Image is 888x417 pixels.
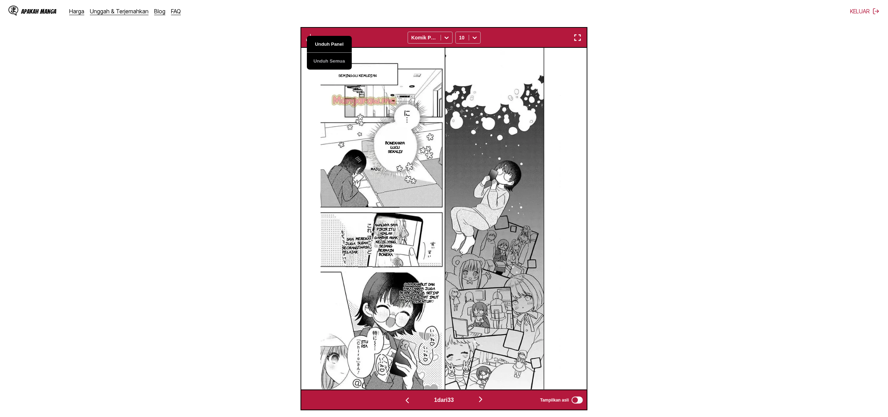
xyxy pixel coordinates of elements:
[437,397,447,403] font: dari
[448,397,454,403] font: 33
[21,8,57,15] font: Apakah Manga
[339,73,377,78] font: Seminggu kemudian
[573,33,582,42] img: Masuk ke layar penuh
[385,140,405,154] font: Bonekanya lucu sekali!!
[356,236,370,249] font: Mereka sudah dewasa.
[342,237,359,254] font: Saya juga seorang pelajar.
[434,397,437,403] font: 1
[873,8,880,15] img: Keluar
[171,8,181,15] a: FAQ
[850,8,880,15] button: KELUAR
[90,8,149,15] a: Unggah & Terjemahkan
[374,222,398,257] font: Awalnya saya pikir itu adalah gambar anak kecil yang sedang bermain boneka.
[69,8,84,15] a: Harga
[476,395,485,404] img: Halaman berikutnya
[306,33,315,42] img: Unduh gambar terjemahan
[321,48,561,390] img: Panel Manga
[154,8,165,15] a: Blog
[403,396,412,405] img: Halaman sebelumnya
[850,8,870,15] font: KELUAR
[8,6,18,15] img: Logo IsManga
[307,53,352,70] button: Unduh Semua
[307,36,352,53] button: Unduh Panel
[361,339,368,348] font: Itu dia.
[8,6,69,17] a: Logo IsMangaApakah Manga
[572,397,583,404] input: Tampilkan asli
[540,398,569,403] span: Tampilkan asli
[371,166,381,171] font: Maju.
[400,282,439,303] font: Gaya rambut dan pakaiannya juga berbeda-beda. Setiap gadis terlihat imut saat disentuh♡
